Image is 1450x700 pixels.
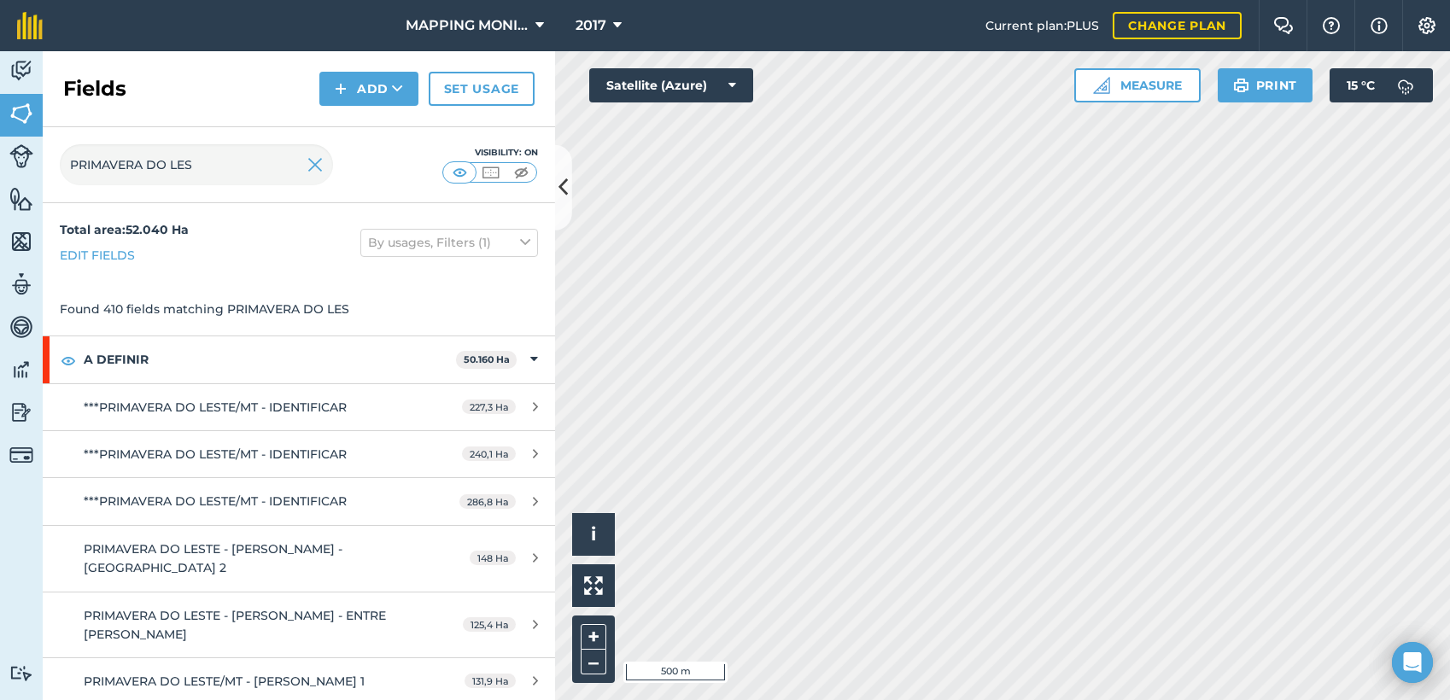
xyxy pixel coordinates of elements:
span: MAPPING MONITORAMENTO AGRICOLA [406,15,529,36]
img: svg+xml;base64,PD94bWwgdmVyc2lvbj0iMS4wIiBlbmNvZGluZz0idXRmLTgiPz4KPCEtLSBHZW5lcmF0b3I6IEFkb2JlIE... [9,314,33,340]
img: svg+xml;base64,PHN2ZyB4bWxucz0iaHR0cDovL3d3dy53My5vcmcvMjAwMC9zdmciIHdpZHRoPSIxOSIgaGVpZ2h0PSIyNC... [1233,75,1249,96]
span: 131,9 Ha [465,674,516,688]
img: svg+xml;base64,PHN2ZyB4bWxucz0iaHR0cDovL3d3dy53My5vcmcvMjAwMC9zdmciIHdpZHRoPSI1NiIgaGVpZ2h0PSI2MC... [9,186,33,212]
img: svg+xml;base64,PHN2ZyB4bWxucz0iaHR0cDovL3d3dy53My5vcmcvMjAwMC9zdmciIHdpZHRoPSIxNyIgaGVpZ2h0PSIxNy... [1371,15,1388,36]
span: 240,1 Ha [462,446,516,461]
img: svg+xml;base64,PHN2ZyB4bWxucz0iaHR0cDovL3d3dy53My5vcmcvMjAwMC9zdmciIHdpZHRoPSI1MCIgaGVpZ2h0PSI0MC... [511,164,532,181]
a: ***PRIMAVERA DO LESTE/MT - IDENTIFICAR227,3 Ha [43,384,555,430]
img: svg+xml;base64,PHN2ZyB4bWxucz0iaHR0cDovL3d3dy53My5vcmcvMjAwMC9zdmciIHdpZHRoPSIxOCIgaGVpZ2h0PSIyNC... [61,350,76,370]
a: ***PRIMAVERA DO LESTE/MT - IDENTIFICAR240,1 Ha [43,431,555,477]
button: i [572,513,615,556]
span: ***PRIMAVERA DO LESTE/MT - IDENTIFICAR [84,400,347,415]
img: svg+xml;base64,PHN2ZyB4bWxucz0iaHR0cDovL3d3dy53My5vcmcvMjAwMC9zdmciIHdpZHRoPSI1MCIgaGVpZ2h0PSI0MC... [480,164,501,181]
img: svg+xml;base64,PHN2ZyB4bWxucz0iaHR0cDovL3d3dy53My5vcmcvMjAwMC9zdmciIHdpZHRoPSI1NiIgaGVpZ2h0PSI2MC... [9,229,33,254]
img: A question mark icon [1321,17,1342,34]
input: Search [60,144,333,185]
span: PRIMAVERA DO LESTE - [PERSON_NAME] - [GEOGRAPHIC_DATA] 2 [84,541,342,575]
img: svg+xml;base64,PHN2ZyB4bWxucz0iaHR0cDovL3d3dy53My5vcmcvMjAwMC9zdmciIHdpZHRoPSIyMiIgaGVpZ2h0PSIzMC... [307,155,323,175]
img: svg+xml;base64,PHN2ZyB4bWxucz0iaHR0cDovL3d3dy53My5vcmcvMjAwMC9zdmciIHdpZHRoPSI1MCIgaGVpZ2h0PSI0MC... [449,164,471,181]
button: Measure [1074,68,1201,102]
span: Current plan : PLUS [985,16,1099,35]
button: Satellite (Azure) [589,68,753,102]
a: ***PRIMAVERA DO LESTE/MT - IDENTIFICAR286,8 Ha [43,478,555,524]
div: Open Intercom Messenger [1392,642,1433,683]
img: svg+xml;base64,PHN2ZyB4bWxucz0iaHR0cDovL3d3dy53My5vcmcvMjAwMC9zdmciIHdpZHRoPSIxNCIgaGVpZ2h0PSIyNC... [335,79,347,99]
div: Found 410 fields matching PRIMAVERA DO LES [43,283,555,335]
strong: 50.160 Ha [464,353,510,365]
h2: Fields [63,75,126,102]
span: ***PRIMAVERA DO LESTE/MT - IDENTIFICAR [84,493,347,509]
img: svg+xml;base64,PD94bWwgdmVyc2lvbj0iMS4wIiBlbmNvZGluZz0idXRmLTgiPz4KPCEtLSBHZW5lcmF0b3I6IEFkb2JlIE... [1389,68,1423,102]
img: Ruler icon [1093,77,1110,94]
a: PRIMAVERA DO LESTE - [PERSON_NAME] - ENTRE [PERSON_NAME]125,4 Ha [43,592,555,658]
span: i [591,523,596,545]
img: svg+xml;base64,PD94bWwgdmVyc2lvbj0iMS4wIiBlbmNvZGluZz0idXRmLTgiPz4KPCEtLSBHZW5lcmF0b3I6IEFkb2JlIE... [9,357,33,382]
button: – [581,650,606,674]
img: svg+xml;base64,PD94bWwgdmVyc2lvbj0iMS4wIiBlbmNvZGluZz0idXRmLTgiPz4KPCEtLSBHZW5lcmF0b3I6IEFkb2JlIE... [9,144,33,168]
img: svg+xml;base64,PD94bWwgdmVyc2lvbj0iMS4wIiBlbmNvZGluZz0idXRmLTgiPz4KPCEtLSBHZW5lcmF0b3I6IEFkb2JlIE... [9,400,33,425]
img: svg+xml;base64,PHN2ZyB4bWxucz0iaHR0cDovL3d3dy53My5vcmcvMjAwMC9zdmciIHdpZHRoPSI1NiIgaGVpZ2h0PSI2MC... [9,101,33,126]
img: svg+xml;base64,PD94bWwgdmVyc2lvbj0iMS4wIiBlbmNvZGluZz0idXRmLTgiPz4KPCEtLSBHZW5lcmF0b3I6IEFkb2JlIE... [9,58,33,84]
img: Two speech bubbles overlapping with the left bubble in the forefront [1273,17,1294,34]
span: 227,3 Ha [462,400,516,414]
img: fieldmargin Logo [17,12,43,39]
button: 15 °C [1330,68,1433,102]
a: Set usage [429,72,535,106]
strong: A DEFINIR [84,336,456,382]
span: 125,4 Ha [463,617,516,632]
button: Add [319,72,418,106]
strong: Total area : 52.040 Ha [60,222,189,237]
span: 286,8 Ha [459,494,516,509]
img: Four arrows, one pointing top left, one top right, one bottom right and the last bottom left [584,576,603,595]
button: Print [1218,68,1313,102]
span: 148 Ha [470,551,516,565]
button: + [581,624,606,650]
span: 2017 [576,15,606,36]
img: svg+xml;base64,PD94bWwgdmVyc2lvbj0iMS4wIiBlbmNvZGluZz0idXRmLTgiPz4KPCEtLSBHZW5lcmF0b3I6IEFkb2JlIE... [9,271,33,297]
a: Edit fields [60,246,135,265]
img: A cog icon [1417,17,1437,34]
img: svg+xml;base64,PD94bWwgdmVyc2lvbj0iMS4wIiBlbmNvZGluZz0idXRmLTgiPz4KPCEtLSBHZW5lcmF0b3I6IEFkb2JlIE... [9,443,33,467]
a: Change plan [1113,12,1242,39]
span: 15 ° C [1347,68,1375,102]
span: PRIMAVERA DO LESTE - [PERSON_NAME] - ENTRE [PERSON_NAME] [84,608,386,642]
a: PRIMAVERA DO LESTE - [PERSON_NAME] - [GEOGRAPHIC_DATA] 2148 Ha [43,526,555,592]
span: ***PRIMAVERA DO LESTE/MT - IDENTIFICAR [84,446,347,462]
img: svg+xml;base64,PD94bWwgdmVyc2lvbj0iMS4wIiBlbmNvZGluZz0idXRmLTgiPz4KPCEtLSBHZW5lcmF0b3I6IEFkb2JlIE... [9,665,33,681]
button: By usages, Filters (1) [360,229,538,256]
div: A DEFINIR50.160 Ha [43,336,555,382]
span: PRIMAVERA DO LESTE/MT - [PERSON_NAME] 1 [84,674,365,689]
div: Visibility: On [442,146,538,160]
